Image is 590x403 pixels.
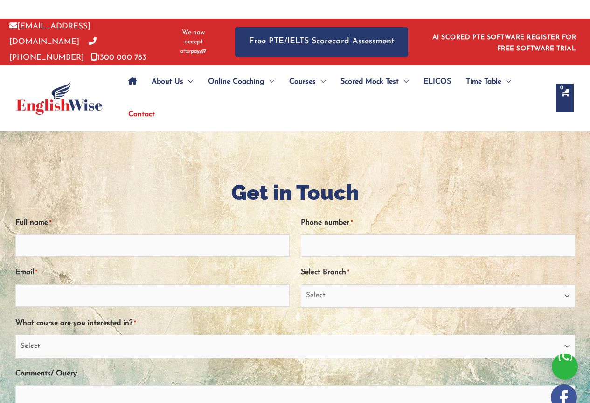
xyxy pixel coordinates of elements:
img: Afterpay-Logo [180,49,206,54]
a: ELICOS [416,65,458,98]
span: ELICOS [423,65,451,98]
label: Email [15,265,37,280]
a: About UsMenu Toggle [144,65,201,98]
span: Menu Toggle [183,65,193,98]
label: Full name [15,215,51,231]
span: Menu Toggle [501,65,511,98]
h1: Get in Touch [15,178,575,207]
span: Courses [289,65,316,98]
a: Free PTE/IELTS Scorecard Assessment [235,27,408,57]
nav: Site Navigation: Main Menu [121,65,547,131]
label: Select Branch [301,265,349,280]
img: cropped-ew-logo [16,81,103,115]
span: We now accept [175,28,212,47]
label: Phone number [301,215,353,231]
a: View Shopping Cart, empty [556,84,574,112]
span: Online Coaching [208,65,264,98]
span: Menu Toggle [264,65,274,98]
span: Time Table [466,65,501,98]
label: What course are you interested in? [15,316,136,331]
a: [PHONE_NUMBER] [9,38,97,61]
a: CoursesMenu Toggle [282,65,333,98]
span: About Us [152,65,183,98]
a: [EMAIL_ADDRESS][DOMAIN_NAME] [9,22,90,46]
a: Online CoachingMenu Toggle [201,65,282,98]
aside: Header Widget 1 [427,27,581,57]
a: 1300 000 783 [91,54,146,62]
span: Menu Toggle [316,65,326,98]
span: Contact [128,98,155,131]
a: AI SCORED PTE SOFTWARE REGISTER FOR FREE SOFTWARE TRIAL [432,34,576,52]
span: Menu Toggle [399,65,409,98]
a: Contact [121,98,155,131]
a: Scored Mock TestMenu Toggle [333,65,416,98]
a: Time TableMenu Toggle [458,65,519,98]
span: Scored Mock Test [340,65,399,98]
